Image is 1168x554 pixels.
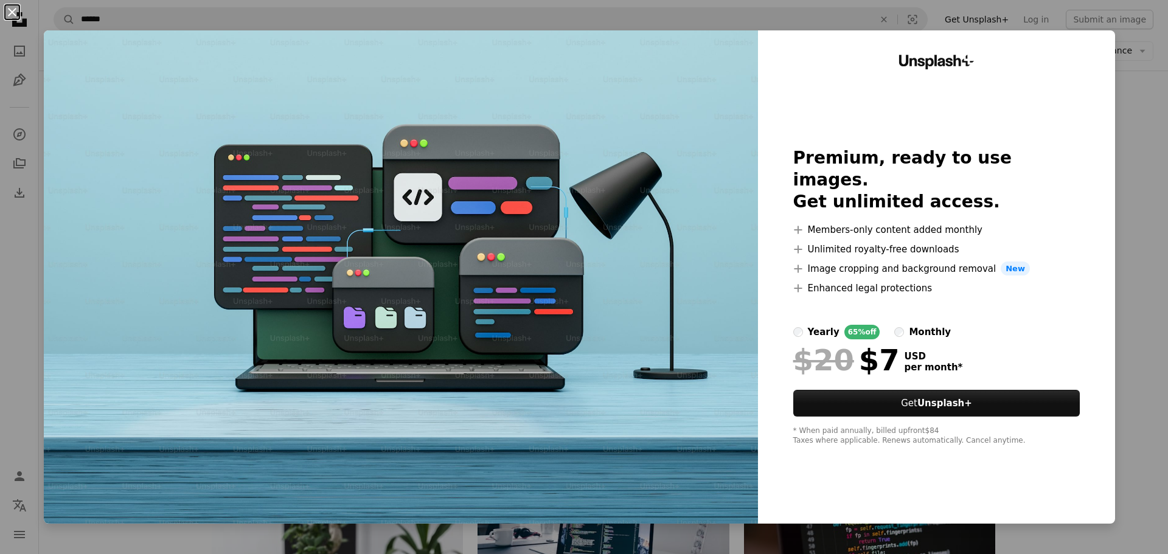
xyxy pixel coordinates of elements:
h2: Premium, ready to use images. Get unlimited access. [793,147,1080,213]
li: Unlimited royalty-free downloads [793,242,1080,257]
li: Image cropping and background removal [793,261,1080,276]
div: 65% off [844,325,880,339]
input: yearly65%off [793,327,803,337]
div: yearly [808,325,839,339]
span: per month * [905,362,963,373]
span: USD [905,351,963,362]
span: New [1001,261,1030,276]
div: monthly [909,325,951,339]
button: GetUnsplash+ [793,390,1080,417]
div: * When paid annually, billed upfront $84 Taxes where applicable. Renews automatically. Cancel any... [793,426,1080,446]
strong: Unsplash+ [917,398,972,409]
input: monthly [894,327,904,337]
li: Enhanced legal protections [793,281,1080,296]
span: $20 [793,344,854,376]
div: $7 [793,344,900,376]
li: Members-only content added monthly [793,223,1080,237]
